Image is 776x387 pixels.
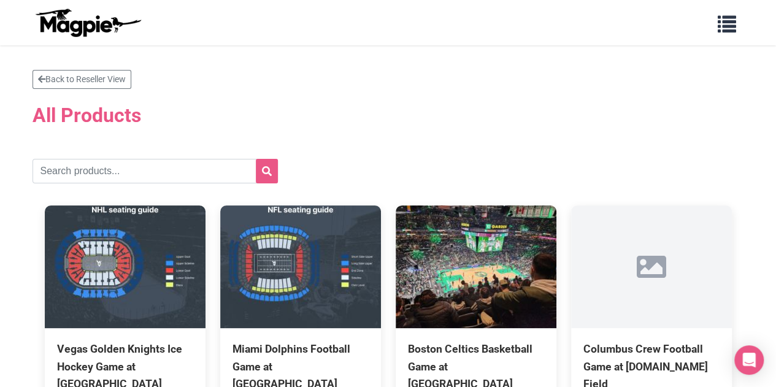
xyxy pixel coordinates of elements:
[734,345,764,375] div: Open Intercom Messenger
[396,205,556,328] img: Boston Celtics Basketball Game at TD Garden
[33,8,143,37] img: logo-ab69f6fb50320c5b225c76a69d11143b.png
[33,96,744,134] h2: All Products
[33,159,278,183] input: Search products...
[45,205,206,328] img: Vegas Golden Knights Ice Hockey Game at T-Mobile Arena
[220,205,381,328] img: Miami Dolphins Football Game at Hard Rock Stadium
[33,70,131,89] a: Back to Reseller View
